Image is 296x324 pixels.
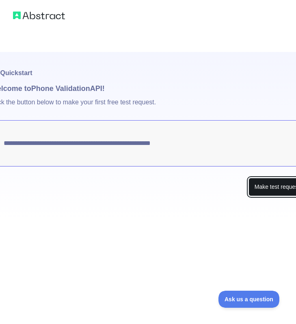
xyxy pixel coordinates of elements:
[13,10,65,21] img: Abstract logo
[218,291,280,308] iframe: Toggle Customer Support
